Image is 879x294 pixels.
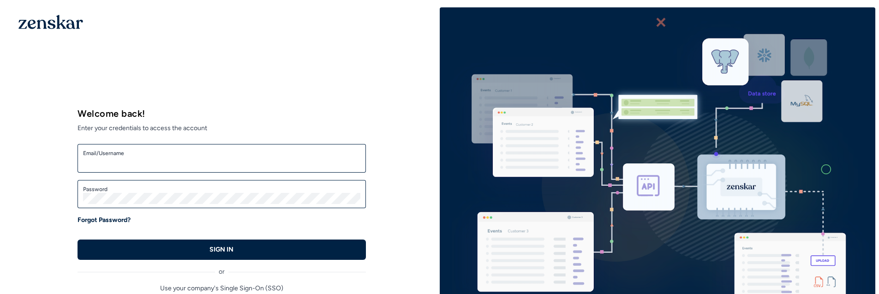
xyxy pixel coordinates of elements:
[83,186,360,193] label: Password
[209,245,233,254] p: SIGN IN
[78,216,131,225] a: Forgot Password?
[78,260,366,276] div: or
[78,284,366,293] p: Use your company's Single Sign-On (SSO)
[78,120,366,133] p: Enter your credentials to access the account
[18,15,83,29] img: 1OGAJ2xQqyY4LXKgY66KYq0eOWRCkrZdAb3gUhuVAqdWPZE9SRJmCz+oDMSn4zDLXe31Ii730ItAGKgCKgCCgCikA4Av8PJUP...
[78,240,366,260] button: SIGN IN
[83,150,360,157] label: Email/Username
[78,107,366,120] p: Welcome back!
